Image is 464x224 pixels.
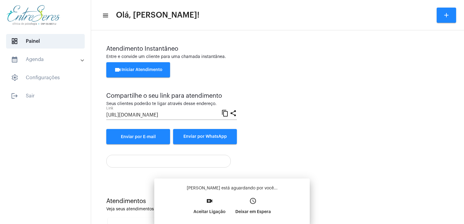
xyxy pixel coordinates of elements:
[206,197,213,205] mat-icon: video_call
[249,197,257,205] mat-icon: access_time
[230,195,276,222] button: Deixar em Espera
[159,185,305,191] p: [PERSON_NAME] está aguardando por você...
[189,195,230,222] button: Aceitar Ligação
[193,206,226,217] p: Aceitar Ligação
[235,206,271,217] p: Deixar em Espera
